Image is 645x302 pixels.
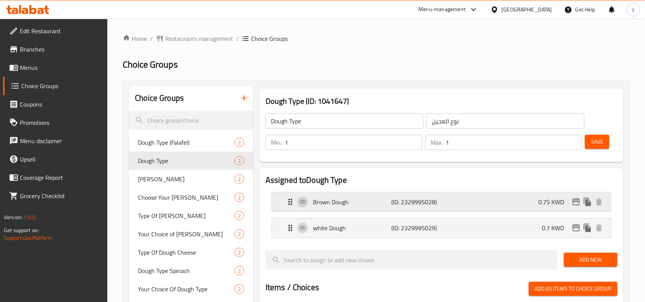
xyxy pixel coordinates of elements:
span: Type Of [PERSON_NAME] [138,211,235,220]
span: 2 [235,231,244,238]
a: Menu disclaimer [3,132,108,150]
p: 0.75 KWD [539,197,570,207]
li: Expand [266,189,617,215]
span: Save [591,137,603,147]
span: Restaurants management [165,34,233,43]
span: Promotions [20,118,102,127]
div: Your Choice of [PERSON_NAME]2 [129,225,253,243]
div: [PERSON_NAME]2 [129,170,253,188]
span: Coupons [20,100,102,109]
a: Choice Groups [3,77,108,95]
div: Choices [235,211,244,220]
span: Choose Your [PERSON_NAME] [138,193,235,202]
span: [PERSON_NAME] [138,174,235,184]
div: Choices [235,248,244,257]
div: Choices [235,284,244,294]
a: Restaurants management [156,34,233,43]
button: edit [570,222,582,234]
span: Get support on: [4,225,39,235]
span: Add New [570,255,611,265]
span: Dough Type Spinach [138,266,235,275]
span: Edit Restaurant [20,26,102,36]
a: Support.OpsPlatform [4,233,52,243]
h2: Items / Choices [266,282,319,293]
input: search [129,111,253,130]
span: 2 [235,139,244,146]
span: 2 [235,194,244,201]
button: Save [585,135,609,149]
span: 1.0.0 [24,212,36,222]
span: Choice Groups [123,56,178,73]
button: duplicate [582,196,593,208]
span: 2 [235,176,244,183]
p: (ID: 2329995028) [391,197,444,207]
h3: Dough Type (ID: 1041647) [266,95,617,107]
div: Dough Type Spinach2 [129,262,253,280]
p: 0.7 KWD [542,223,570,233]
p: (ID: 2329995029) [391,223,444,233]
a: Branches [3,40,108,58]
div: Your Choice Of Dough Type2 [129,280,253,298]
span: Grocery Checklist [20,191,102,200]
div: Choices [235,266,244,275]
a: Grocery Checklist [3,187,108,205]
button: delete [593,222,605,234]
p: white Dough [313,223,391,233]
p: Min: [271,138,282,147]
button: Add (0) items to choice group [529,282,617,296]
li: / [150,34,153,43]
span: 2 [235,249,244,256]
p: Brown Dough [313,197,391,207]
span: Coverage Report [20,173,102,182]
div: Choices [235,138,244,147]
button: delete [593,196,605,208]
a: Upsell [3,150,108,168]
h2: Assigned to Dough Type [266,174,617,186]
div: Choices [235,193,244,202]
div: Dough Type2 [129,152,253,170]
div: Choices [235,174,244,184]
div: Type Of Dough Cheese2 [129,243,253,262]
span: Choice Groups [21,81,102,90]
span: Menus [20,63,102,72]
button: Add New [564,253,617,267]
a: Edit Restaurant [3,22,108,40]
span: 2 [235,286,244,293]
div: Type Of [PERSON_NAME]2 [129,207,253,225]
div: Choices [235,229,244,239]
button: edit [570,196,582,208]
li: Expand [266,215,617,241]
a: Home [123,34,147,43]
span: Choice Groups [251,34,288,43]
span: 2 [235,212,244,220]
span: 2 [235,157,244,165]
a: Coupons [3,95,108,113]
div: Choices [235,156,244,165]
div: Expand [272,218,611,237]
span: Dough Type (Falafel) [138,138,235,147]
span: Type Of Dough Cheese [138,248,235,257]
span: z [632,5,635,14]
div: [GEOGRAPHIC_DATA] [502,5,552,14]
span: 2 [235,267,244,275]
span: Your Choice Of Dough Type [138,284,235,294]
a: Coverage Report [3,168,108,187]
button: duplicate [582,222,593,234]
span: Your Choice of [PERSON_NAME] [138,229,235,239]
span: Upsell [20,155,102,164]
div: Menu-management [419,5,466,14]
input: search [266,250,558,270]
span: Add (0) items to choice group [535,284,611,294]
div: Expand [272,192,611,212]
p: Max: [431,138,442,147]
span: Dough Type [138,156,235,165]
span: Version: [4,212,23,222]
span: Branches [20,45,102,54]
li: / [236,34,239,43]
nav: breadcrumb [123,34,630,43]
h2: Choice Groups [135,92,184,104]
span: Menu disclaimer [20,136,102,145]
a: Promotions [3,113,108,132]
div: Choose Your [PERSON_NAME]2 [129,188,253,207]
a: Menus [3,58,108,77]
